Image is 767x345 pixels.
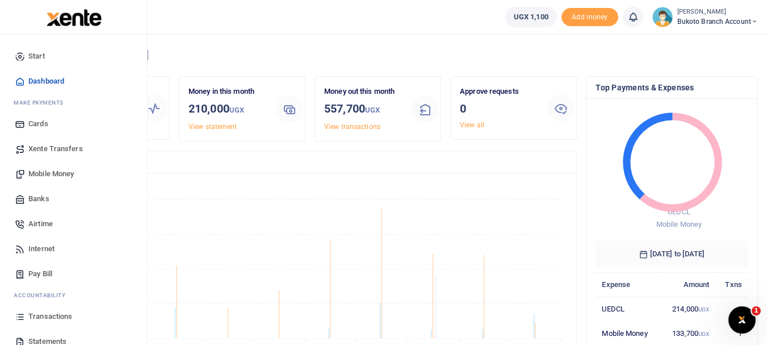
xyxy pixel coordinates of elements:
[460,100,538,117] h3: 0
[698,306,709,313] small: UGX
[188,123,237,131] a: View statement
[596,81,748,94] h4: Top Payments & Expenses
[501,7,561,27] li: Wallet ballance
[28,193,49,205] span: Banks
[596,321,660,345] td: Mobile Money
[752,306,761,315] span: 1
[9,304,138,329] a: Transactions
[9,286,138,304] li: Ac
[28,311,72,322] span: Transactions
[9,261,138,286] a: Pay Bill
[9,161,138,186] a: Mobile Money
[9,136,138,161] a: Xente Transfers
[698,331,709,337] small: UGX
[460,86,538,98] p: Approve requests
[652,7,758,27] a: profile-user [PERSON_NAME] Bukoto Branch account
[188,100,267,119] h3: 210,000
[715,321,748,345] td: 1
[28,243,55,255] span: Internet
[460,121,484,129] a: View all
[324,86,403,98] p: Money out this month
[9,211,138,236] a: Airtime
[656,220,702,228] span: Mobile Money
[28,143,83,155] span: Xente Transfers
[43,49,758,61] h4: Hello [PERSON_NAME]
[28,76,64,87] span: Dashboard
[660,272,715,297] th: Amount
[28,168,74,180] span: Mobile Money
[561,8,618,27] span: Add money
[324,100,403,119] h3: 557,700
[505,7,557,27] a: UGX 1,100
[514,11,548,23] span: UGX 1,100
[728,306,756,334] iframe: Intercom live chat
[229,106,244,114] small: UGX
[561,8,618,27] li: Toup your wallet
[596,297,660,321] td: UEDCL
[660,321,715,345] td: 133,700
[9,44,138,69] a: Start
[47,9,102,26] img: logo-large
[677,7,758,17] small: [PERSON_NAME]
[660,297,715,321] td: 214,000
[365,106,380,114] small: UGX
[28,118,48,130] span: Cards
[561,12,618,20] a: Add money
[652,7,673,27] img: profile-user
[715,297,748,321] td: 2
[324,123,380,131] a: View transactions
[22,291,65,300] span: countability
[9,69,138,94] a: Dashboard
[45,13,102,21] a: logo-small logo-large logo-large
[9,94,138,111] li: M
[677,16,758,27] span: Bukoto Branch account
[28,268,52,280] span: Pay Bill
[53,156,567,168] h4: Transactions Overview
[9,236,138,261] a: Internet
[596,272,660,297] th: Expense
[28,51,45,62] span: Start
[9,111,138,136] a: Cards
[188,86,267,98] p: Money in this month
[9,186,138,211] a: Banks
[715,272,748,297] th: Txns
[596,240,748,268] h6: [DATE] to [DATE]
[19,98,64,107] span: ake Payments
[28,218,53,230] span: Airtime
